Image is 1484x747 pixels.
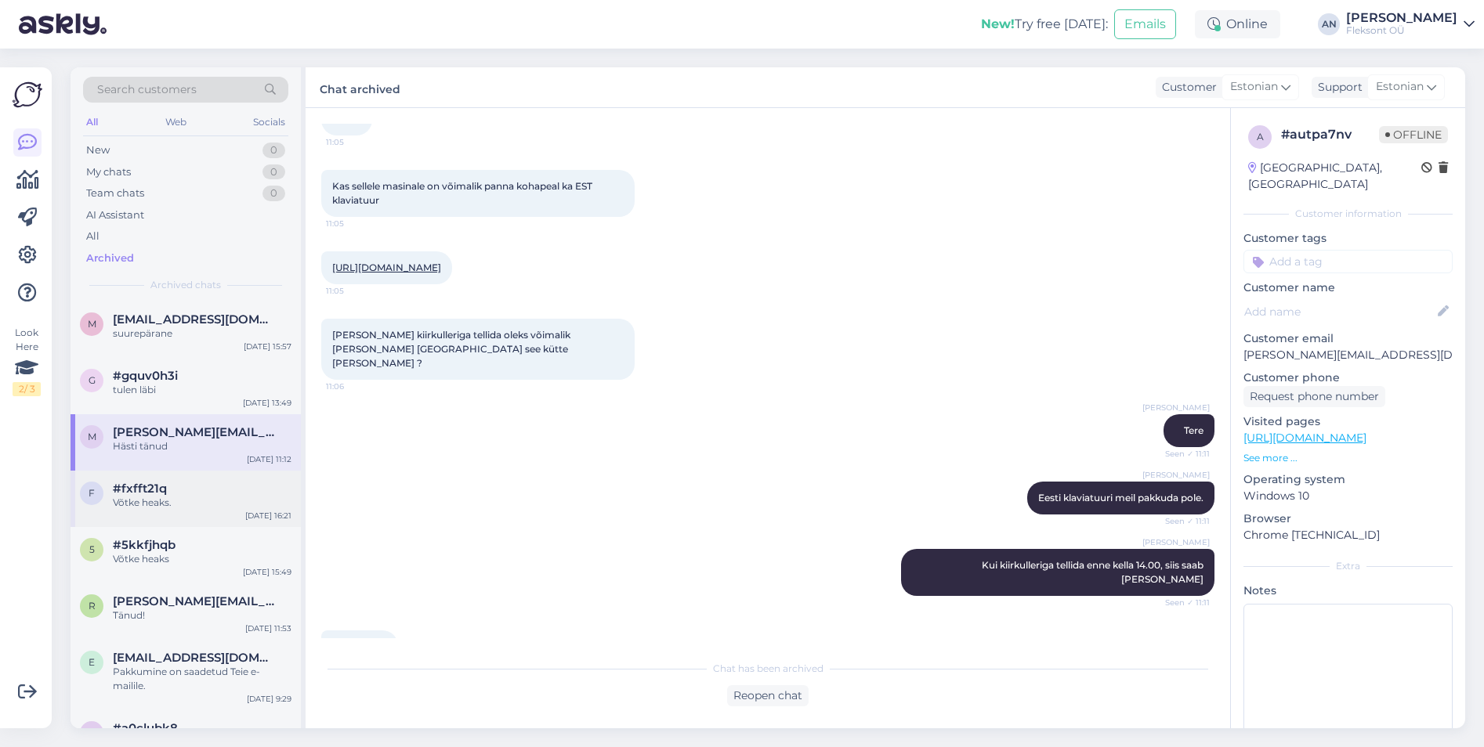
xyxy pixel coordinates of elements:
span: Seen ✓ 11:11 [1151,448,1210,460]
span: #5kkfjhqb [113,538,176,552]
span: a [1257,131,1264,143]
div: # autpa7nv [1281,125,1379,144]
div: Tänud! [113,608,291,622]
p: Chrome [TECHNICAL_ID] [1243,527,1453,543]
div: All [83,112,101,132]
p: Customer email [1243,330,1453,347]
div: tulen läbi [113,383,291,397]
span: martin.vest@skidsolutions.eu [113,425,276,439]
p: Customer phone [1243,370,1453,386]
p: Customer name [1243,280,1453,296]
span: 11:06 [326,381,385,392]
p: Browser [1243,511,1453,527]
p: Visited pages [1243,413,1453,430]
div: [PERSON_NAME] [1346,12,1457,24]
div: Võtke heaks. [113,496,291,510]
span: 11:05 [326,285,385,297]
p: See more ... [1243,451,1453,465]
div: Try free [DATE]: [981,15,1108,34]
div: Archived [86,251,134,266]
div: Reopen chat [727,685,809,706]
div: Võtke heaks [113,552,291,566]
div: Extra [1243,559,1453,573]
b: New! [981,16,1015,31]
div: [DATE] 13:49 [243,397,291,409]
a: [URL][DOMAIN_NAME] [332,262,441,273]
span: Kas sellele masinale on võimalik panna kohapeal ka EST klaviatuur [332,180,595,206]
div: Socials [250,112,288,132]
input: Add a tag [1243,250,1453,273]
span: #gquv0h3i [113,369,178,383]
div: Support [1312,79,1363,96]
div: [DATE] 15:49 [243,566,291,578]
div: [DATE] 11:53 [245,622,291,634]
div: Pakkumine on saadetud Teie e-mailile. [113,665,291,693]
div: Customer information [1243,207,1453,221]
p: [PERSON_NAME][EMAIL_ADDRESS][DOMAIN_NAME] [1243,347,1453,363]
span: Seen ✓ 11:11 [1151,597,1210,608]
label: Chat archived [320,77,400,98]
span: Search customers [97,81,197,98]
span: f [89,487,95,499]
div: [DATE] 15:57 [244,341,291,352]
span: [PERSON_NAME] [1142,402,1210,413]
div: Look Here [13,326,41,396]
span: a [89,727,96,738]
p: Customer tags [1243,230,1453,247]
span: Estonian [1230,78,1278,96]
span: Offline [1379,126,1448,143]
div: 0 [262,186,285,201]
span: Tere [1184,424,1203,436]
div: Hästi tänud [113,439,291,453]
div: [DATE] 11:12 [247,453,291,465]
span: Estonian [1376,78,1424,96]
span: Kui kiirkulleriga tellida enne kella 14.00, siis saab [PERSON_NAME] [982,559,1206,585]
input: Add name [1244,303,1435,320]
div: Team chats [86,186,144,201]
a: [URL][DOMAIN_NAME] [1243,431,1366,445]
div: AI Assistant [86,207,144,223]
span: 11:05 [326,136,385,148]
span: 11:05 [326,218,385,229]
div: Customer [1156,79,1217,96]
span: #fxfft21q [113,482,167,496]
div: New [86,143,110,158]
span: Seen ✓ 11:11 [1151,515,1210,527]
span: Chat has been archived [713,662,823,676]
span: #a0clubk8 [113,721,178,735]
div: [GEOGRAPHIC_DATA], [GEOGRAPHIC_DATA] [1248,160,1421,193]
p: Operating system [1243,471,1453,488]
span: m [88,318,96,330]
div: suurepärane [113,327,291,341]
span: r [89,600,96,612]
span: [PERSON_NAME] [1142,536,1210,548]
div: Online [1195,10,1280,38]
span: e [89,656,95,668]
div: Request phone number [1243,386,1385,407]
div: 0 [262,143,285,158]
span: [PERSON_NAME] [1142,469,1210,481]
span: m [88,431,96,442]
span: Archived chats [150,278,221,292]
span: maisrando@gmail.com [113,312,276,327]
span: 5 [89,543,95,555]
span: epp.kikas@gmail.com [113,651,276,665]
a: [PERSON_NAME]Fleksont OÜ [1346,12,1475,37]
div: [DATE] 9:29 [247,693,291,705]
div: My chats [86,164,131,180]
div: Web [162,112,190,132]
p: Notes [1243,583,1453,599]
span: romel.sprenk@swenergia.ee [113,594,276,608]
div: All [86,229,100,244]
div: AN [1318,13,1340,35]
div: Fleksont OÜ [1346,24,1457,37]
span: Eesti klaviatuuri meil pakkuda pole. [1038,492,1203,503]
span: g [89,374,96,386]
div: [DATE] 16:21 [245,510,291,521]
button: Emails [1114,9,1176,39]
img: Askly Logo [13,80,42,110]
p: Windows 10 [1243,488,1453,504]
span: [PERSON_NAME] kiirkulleriga tellida oleks võimalik [PERSON_NAME] [GEOGRAPHIC_DATA] see kütte [PER... [332,329,573,369]
div: 2 / 3 [13,382,41,396]
div: 0 [262,164,285,180]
